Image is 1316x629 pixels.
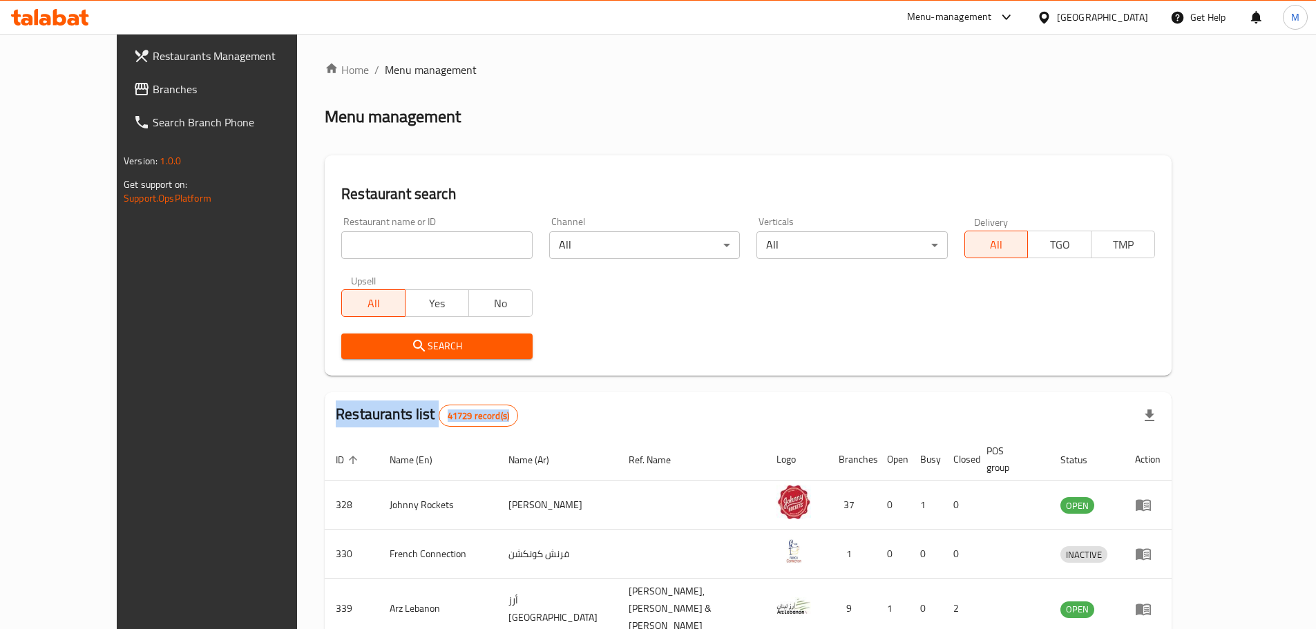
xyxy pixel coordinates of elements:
span: Version: [124,152,158,170]
div: Export file [1133,399,1166,432]
td: French Connection [379,530,497,579]
div: Menu [1135,496,1161,513]
label: Upsell [351,275,376,285]
td: 0 [909,530,942,579]
h2: Menu management [325,106,461,128]
span: Search [352,338,521,355]
span: Search Branch Phone [153,114,325,130]
div: Menu [1135,545,1161,562]
div: OPEN [1060,497,1094,514]
span: Name (En) [390,452,450,468]
td: 328 [325,481,379,530]
span: INACTIVE [1060,547,1107,563]
td: فرنش كونكشن [497,530,618,579]
td: 1 [909,481,942,530]
span: ID [336,452,362,468]
nav: breadcrumb [325,61,1172,78]
span: Status [1060,452,1105,468]
th: Logo [765,438,828,481]
div: OPEN [1060,601,1094,618]
button: Yes [405,289,469,317]
span: OPEN [1060,498,1094,514]
a: Home [325,61,369,78]
td: 0 [942,530,975,579]
th: Branches [828,438,876,481]
td: Johnny Rockets [379,481,497,530]
button: All [964,231,1029,258]
div: All [549,231,740,259]
span: Restaurants Management [153,48,325,64]
div: Menu [1135,601,1161,617]
span: TMP [1097,235,1150,255]
a: Search Branch Phone [122,106,336,139]
div: [GEOGRAPHIC_DATA] [1057,10,1148,25]
img: French Connection [776,534,811,568]
span: Name (Ar) [508,452,567,468]
td: 0 [876,530,909,579]
input: Search for restaurant name or ID.. [341,231,532,259]
button: Search [341,333,532,359]
button: No [468,289,533,317]
span: Branches [153,81,325,97]
span: M [1291,10,1299,25]
div: Menu-management [907,9,992,26]
td: [PERSON_NAME] [497,481,618,530]
span: No [475,293,527,313]
span: TGO [1033,235,1086,255]
th: Busy [909,438,942,481]
span: Menu management [385,61,477,78]
span: 1.0.0 [160,152,181,170]
td: 0 [876,481,909,530]
span: POS group [986,443,1033,476]
th: Closed [942,438,975,481]
img: Johnny Rockets [776,485,811,519]
a: Support.OpsPlatform [124,189,211,207]
span: All [971,235,1023,255]
a: Branches [122,72,336,106]
td: 1 [828,530,876,579]
button: All [341,289,406,317]
td: 37 [828,481,876,530]
button: TMP [1091,231,1155,258]
li: / [374,61,379,78]
button: TGO [1027,231,1091,258]
span: OPEN [1060,601,1094,617]
td: 0 [942,481,975,530]
h2: Restaurants list [336,404,518,427]
th: Action [1124,438,1172,481]
td: 330 [325,530,379,579]
div: All [756,231,947,259]
img: Arz Lebanon [776,589,811,623]
span: 41729 record(s) [439,409,517,423]
div: Total records count [439,405,518,427]
label: Delivery [974,217,1009,226]
span: Get support on: [124,175,187,193]
span: Ref. Name [629,452,689,468]
th: Open [876,438,909,481]
span: Yes [411,293,464,313]
span: All [347,293,400,313]
div: INACTIVE [1060,546,1107,563]
h2: Restaurant search [341,184,1155,204]
a: Restaurants Management [122,39,336,72]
